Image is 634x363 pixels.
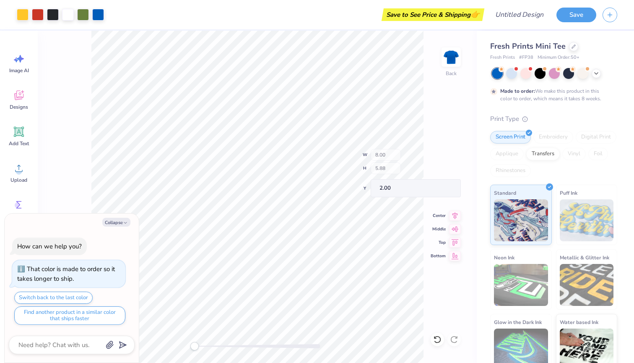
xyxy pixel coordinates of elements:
[102,218,130,227] button: Collapse
[17,265,115,283] div: That color is made to order so it takes longer to ship.
[560,264,614,306] img: Metallic & Glitter Ink
[494,253,514,262] span: Neon Ink
[446,70,457,77] div: Back
[431,226,446,232] span: Middle
[500,87,603,102] div: We make this product in this color to order, which means it takes 8 weeks.
[490,165,531,177] div: Rhinestones
[560,199,614,241] img: Puff Ink
[14,292,93,304] button: Switch back to the last color
[10,104,28,110] span: Designs
[562,148,586,160] div: Vinyl
[533,131,573,144] div: Embroidery
[494,318,542,326] span: Glow in the Dark Ink
[490,54,515,61] span: Fresh Prints
[431,212,446,219] span: Center
[560,188,577,197] span: Puff Ink
[10,177,27,183] span: Upload
[494,199,548,241] img: Standard
[384,8,482,21] div: Save to See Price & Shipping
[519,54,533,61] span: # FP38
[431,239,446,246] span: Top
[576,131,616,144] div: Digital Print
[500,88,535,94] strong: Made to order:
[560,253,609,262] span: Metallic & Glitter Ink
[190,342,199,350] div: Accessibility label
[490,148,524,160] div: Applique
[490,114,617,124] div: Print Type
[556,8,596,22] button: Save
[560,318,598,326] span: Water based Ink
[470,9,480,19] span: 👉
[9,67,29,74] span: Image AI
[494,188,516,197] span: Standard
[588,148,608,160] div: Foil
[14,306,125,325] button: Find another product in a similar color that ships faster
[490,41,566,51] span: Fresh Prints Mini Tee
[490,131,531,144] div: Screen Print
[488,6,550,23] input: Untitled Design
[538,54,579,61] span: Minimum Order: 50 +
[494,264,548,306] img: Neon Ink
[17,242,82,251] div: How can we help you?
[9,140,29,147] span: Add Text
[431,253,446,259] span: Bottom
[443,49,460,65] img: Back
[526,148,560,160] div: Transfers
